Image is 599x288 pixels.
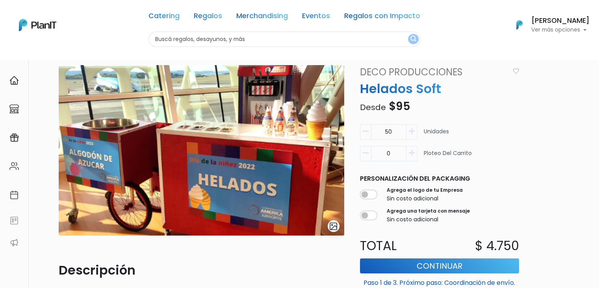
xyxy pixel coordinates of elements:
img: people-662611757002400ad9ed0e3c099ab2801c6687ba6c219adb57efc949bc21e19d.svg [9,161,19,171]
p: Sin costo adicional [387,194,463,203]
a: Catering [148,13,180,22]
a: Regalos con Impacto [344,13,420,22]
img: heart_icon [513,68,519,74]
button: PlanIt Logo [PERSON_NAME] Ver más opciones [506,15,590,35]
a: Regalos [194,13,222,22]
img: PlanIt Logo [19,19,56,31]
p: Total [355,236,440,255]
a: Eventos [302,13,330,22]
img: calendar-87d922413cdce8b2cf7b7f5f62616a5cf9e4887200fb71536465627b3292af00.svg [9,190,19,200]
p: Paso 1 de 3. Próximo paso: Coordinación de envío. [360,275,519,288]
p: Unidades [424,127,449,143]
img: PlanIt Logo [511,16,528,34]
button: Continuar [360,258,519,273]
img: partners-52edf745621dab592f3b2c58e3bca9d71375a7ef29c3b500c9f145b62cc070d4.svg [9,238,19,247]
p: Personalización del packaging [360,174,519,183]
img: marketplace-4ceaa7011d94191e9ded77b95e3339b90024bf715f7c57f8cf31f2d8c509eaba.svg [9,104,19,114]
img: campaigns-02234683943229c281be62815700db0a1741e53638e28bf9629b52c665b00959.svg [9,133,19,142]
label: Agrega una tarjeta con mensaje [387,208,470,215]
a: Merchandising [236,13,288,22]
span: $95 [389,99,410,114]
a: Deco Producciones [355,65,510,79]
img: gallery-light [329,222,338,231]
img: home-e721727adea9d79c4d83392d1f703f7f8bce08238fde08b1acbfd93340b81755.svg [9,76,19,85]
p: Descripción [59,261,344,280]
img: feedback-78b5a0c8f98aac82b08bfc38622c3050aee476f2c9584af64705fc4e61158814.svg [9,216,19,225]
img: search_button-432b6d5273f82d61273b3651a40e1bd1b912527efae98b1b7a1b2c0702e16a8d.svg [410,36,416,43]
input: Buscá regalos, desayunos, y más [148,32,420,47]
div: ¿Necesitás ayuda? [41,7,113,23]
span: Desde [360,102,386,113]
label: Agrega el logo de tu Empresa [387,187,463,194]
h6: [PERSON_NAME] [531,17,590,24]
p: Ploteo del carrito [424,149,472,165]
img: Deco_helados.png [59,65,344,236]
p: Ver más opciones [531,27,590,33]
p: $ 4.750 [475,236,519,255]
p: Sin costo adicional [387,215,470,224]
p: Helados Soft [355,79,524,98]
